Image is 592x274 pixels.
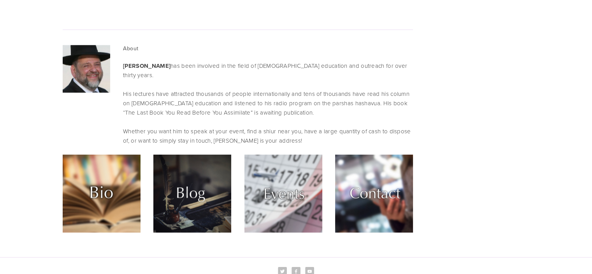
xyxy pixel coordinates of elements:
h3: About [123,45,413,52]
strong: [PERSON_NAME] [123,62,170,70]
p: has been involved in the field of [DEMOGRAPHIC_DATA] education and outreach for over thirty years. [123,61,413,80]
p: His lectures have attracted thousands of people internationally and tens of thousands have read h... [123,89,413,117]
img: 14925528_203262856780880_7817450999216063088_n.jpg [63,45,110,93]
p: Whether you want him to speak at your event, find a shiur near you, have a large quantity of cash... [123,127,413,145]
